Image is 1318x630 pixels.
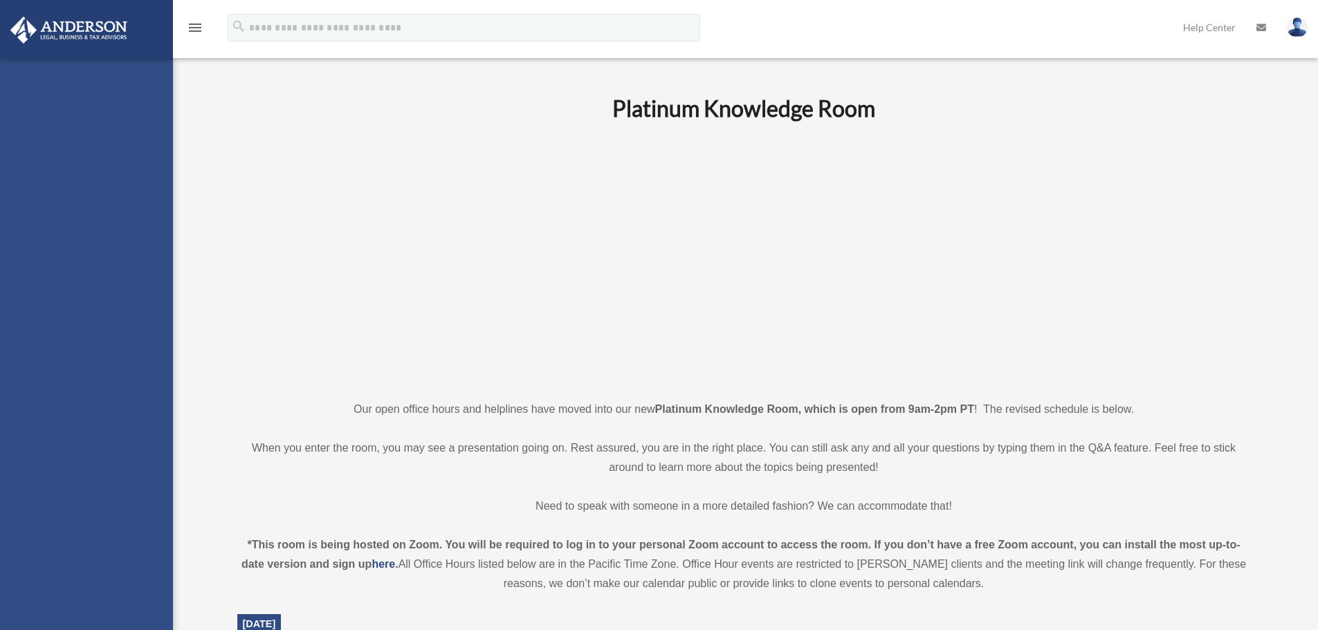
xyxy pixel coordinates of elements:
[237,400,1251,419] p: Our open office hours and helplines have moved into our new ! The revised schedule is below.
[231,19,246,34] i: search
[241,539,1241,570] strong: *This room is being hosted on Zoom. You will be required to log in to your personal Zoom account ...
[243,618,276,629] span: [DATE]
[612,95,875,122] b: Platinum Knowledge Room
[187,19,203,36] i: menu
[187,24,203,36] a: menu
[372,558,395,570] a: here
[237,497,1251,516] p: Need to speak with someone in a more detailed fashion? We can accommodate that!
[1287,17,1308,37] img: User Pic
[237,438,1251,477] p: When you enter the room, you may see a presentation going on. Rest assured, you are in the right ...
[6,17,131,44] img: Anderson Advisors Platinum Portal
[536,140,951,374] iframe: 231110_Toby_KnowledgeRoom
[237,535,1251,593] div: All Office Hours listed below are in the Pacific Time Zone. Office Hour events are restricted to ...
[655,403,974,415] strong: Platinum Knowledge Room, which is open from 9am-2pm PT
[395,558,398,570] strong: .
